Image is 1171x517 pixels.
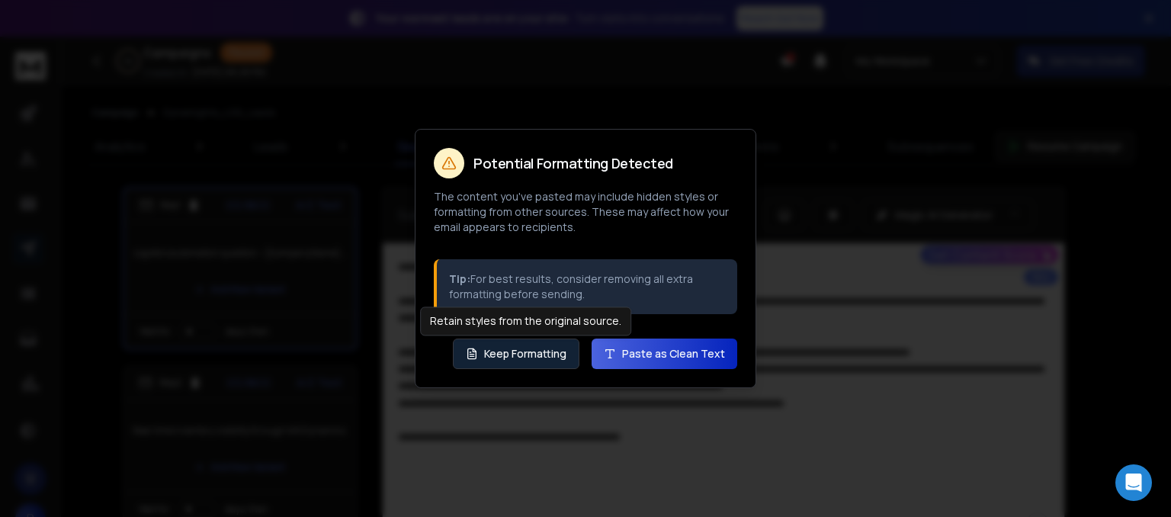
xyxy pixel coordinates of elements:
button: Keep Formatting [453,339,579,369]
strong: Tip: [449,271,470,286]
div: Retain styles from the original source. [420,307,631,336]
h2: Potential Formatting Detected [473,156,673,170]
p: The content you've pasted may include hidden styles or formatting from other sources. These may a... [434,189,737,235]
button: Paste as Clean Text [592,339,737,369]
div: Open Intercom Messenger [1115,464,1152,501]
p: For best results, consider removing all extra formatting before sending. [449,271,725,302]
